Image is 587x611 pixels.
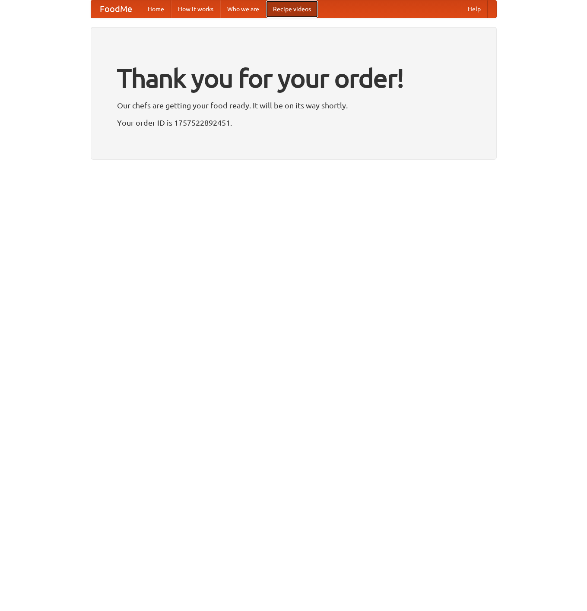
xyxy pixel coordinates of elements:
[171,0,220,18] a: How it works
[266,0,318,18] a: Recipe videos
[117,99,470,112] p: Our chefs are getting your food ready. It will be on its way shortly.
[117,116,470,129] p: Your order ID is 1757522892451.
[117,57,470,99] h1: Thank you for your order!
[461,0,488,18] a: Help
[220,0,266,18] a: Who we are
[91,0,141,18] a: FoodMe
[141,0,171,18] a: Home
